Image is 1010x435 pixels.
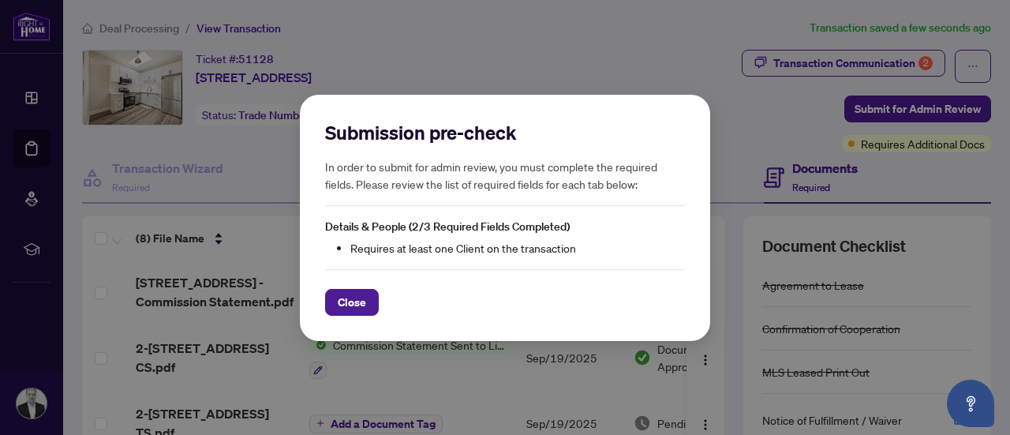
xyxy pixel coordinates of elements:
[350,238,685,256] li: Requires at least one Client on the transaction
[325,120,685,145] h2: Submission pre-check
[325,219,570,234] span: Details & People (2/3 Required Fields Completed)
[325,288,379,315] button: Close
[338,289,366,314] span: Close
[947,380,994,427] button: Open asap
[325,158,685,193] h5: In order to submit for admin review, you must complete the required fields. Please review the lis...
